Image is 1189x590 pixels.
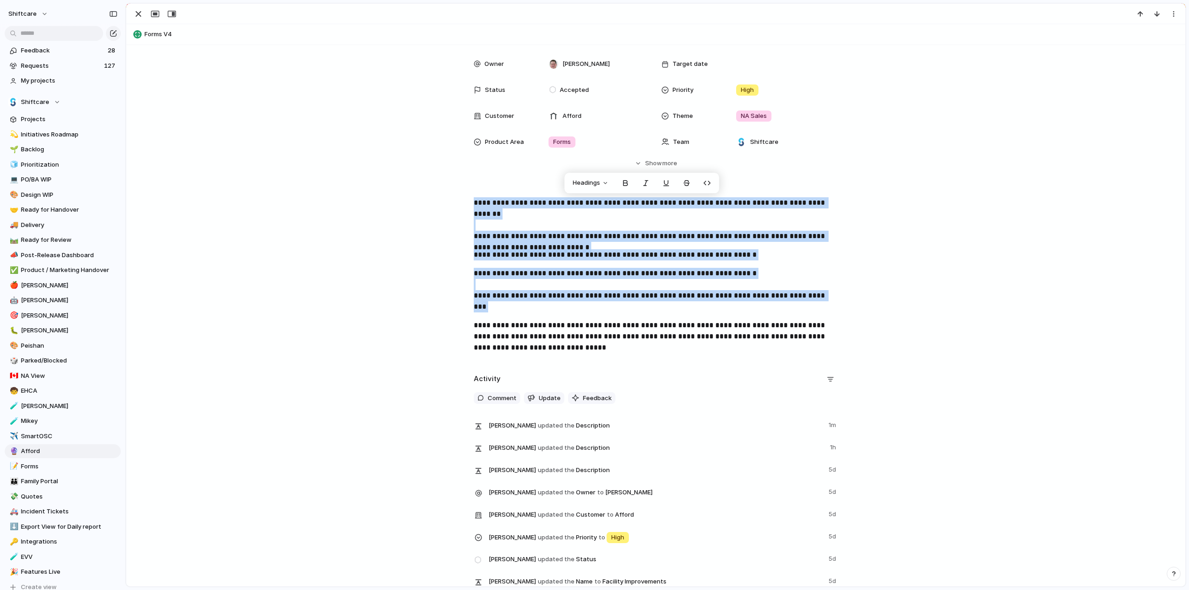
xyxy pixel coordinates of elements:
[5,128,121,142] a: 💫Initiatives Roadmap
[673,137,689,147] span: Team
[4,6,53,21] button: shiftcare
[539,394,561,403] span: Update
[21,537,118,546] span: Integrations
[562,59,610,69] span: [PERSON_NAME]
[829,552,838,564] span: 5d
[5,218,121,232] div: 🚚Delivery
[829,508,838,519] span: 5d
[8,235,18,245] button: 🛤️
[8,175,18,184] button: 💻
[538,555,575,564] span: updated the
[10,129,16,140] div: 💫
[583,394,612,403] span: Feedback
[21,507,118,516] span: Incident Tickets
[489,466,536,475] span: [PERSON_NAME]
[10,446,16,457] div: 🔮
[485,111,514,121] span: Customer
[8,190,18,200] button: 🎨
[8,281,18,290] button: 🍎
[597,488,604,497] span: to
[5,474,121,488] a: 👪Family Portal
[5,233,121,247] div: 🛤️Ready for Review
[10,461,16,472] div: 📝
[5,248,121,262] a: 📣Post-Release Dashboard
[21,130,118,139] span: Initiatives Roadmap
[489,443,536,453] span: [PERSON_NAME]
[484,59,504,69] span: Owner
[5,158,121,172] a: 🧊Prioritization
[5,429,121,443] a: ✈️SmartOSC
[21,432,118,441] span: SmartOSC
[21,97,49,107] span: Shiftcare
[21,205,118,214] span: Ready for Handover
[8,205,18,214] button: 🤝
[5,188,121,202] a: 🎨Design WIP
[21,251,118,260] span: Post-Release Dashboard
[5,354,121,368] div: 🎲Parked/Blocked
[10,250,16,260] div: 📣
[538,510,575,519] span: updated the
[5,535,121,549] a: 🔑Integrations
[21,175,118,184] span: PO/BA WIP
[21,190,118,200] span: Design WIP
[8,296,18,305] button: 🤖
[750,137,778,147] span: Shiftcare
[489,577,536,586] span: [PERSON_NAME]
[10,521,16,532] div: ⬇️
[21,341,118,350] span: Peishan
[5,324,121,337] a: 🐛[PERSON_NAME]
[611,533,624,542] span: High
[10,205,16,215] div: 🤝
[5,490,121,504] a: 💸Quotes
[5,550,121,564] a: 🧪EVV
[21,326,118,335] span: [PERSON_NAME]
[5,112,121,126] a: Projects
[108,46,117,55] span: 28
[5,203,121,217] a: 🤝Ready for Handover
[829,463,838,474] span: 5d
[8,477,18,486] button: 👪
[10,280,16,291] div: 🍎
[8,220,18,230] button: 🚚
[21,371,118,381] span: NA View
[8,386,18,395] button: 🧒
[741,111,767,121] span: NA Sales
[741,85,754,95] span: High
[21,522,118,532] span: Export View for Daily report
[830,441,838,452] span: 1h
[8,416,18,426] button: 🧪
[5,399,121,413] a: 🧪[PERSON_NAME]
[10,506,16,517] div: 🚑
[489,552,823,565] span: Status
[829,419,838,430] span: 1m
[21,220,118,230] span: Delivery
[5,173,121,187] a: 💻PO/BA WIP
[5,95,121,109] button: Shiftcare
[21,416,118,426] span: Mikey
[8,537,18,546] button: 🔑
[5,143,121,156] a: 🌱Backlog
[5,460,121,473] a: 📝Forms
[8,567,18,577] button: 🎉
[485,85,505,95] span: Status
[10,476,16,487] div: 👪
[662,159,677,168] span: more
[10,567,16,577] div: 🎉
[489,421,536,430] span: [PERSON_NAME]
[8,356,18,365] button: 🎲
[5,293,121,307] div: 🤖[PERSON_NAME]
[5,520,121,534] a: ⬇️Export View for Daily report
[5,565,121,579] a: 🎉Features Live
[553,137,571,147] span: Forms
[5,414,121,428] a: 🧪Mikey
[21,402,118,411] span: [PERSON_NAME]
[829,486,838,497] span: 5d
[104,61,117,71] span: 127
[829,530,838,541] span: 5d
